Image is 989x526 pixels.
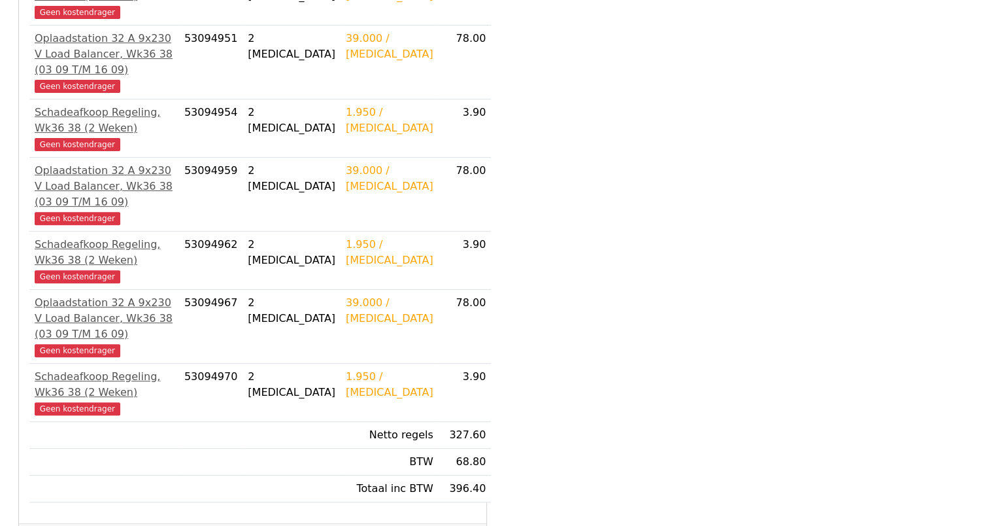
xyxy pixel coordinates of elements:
div: Oplaadstation 32 A 9x230 V Load Balancer, Wk36 38 (03 09 T/M 16 09) [35,31,174,78]
td: 53094959 [179,158,243,232]
a: Oplaadstation 32 A 9x230 V Load Balancer, Wk36 38 (03 09 T/M 16 09)Geen kostendrager [35,31,174,94]
td: BTW [341,449,439,476]
a: Oplaadstation 32 A 9x230 V Load Balancer, Wk36 38 (03 09 T/M 16 09)Geen kostendrager [35,163,174,226]
div: 1.950 / [MEDICAL_DATA] [346,105,433,136]
div: Oplaadstation 32 A 9x230 V Load Balancer, Wk36 38 (03 09 T/M 16 09) [35,295,174,342]
td: 53094954 [179,99,243,158]
div: 2 [MEDICAL_DATA] [248,31,335,62]
div: 1.950 / [MEDICAL_DATA] [346,237,433,268]
td: 3.90 [439,99,492,158]
div: 2 [MEDICAL_DATA] [248,163,335,194]
div: 2 [MEDICAL_DATA] [248,237,335,268]
div: Oplaadstation 32 A 9x230 V Load Balancer, Wk36 38 (03 09 T/M 16 09) [35,163,174,210]
td: 396.40 [439,476,492,502]
div: 39.000 / [MEDICAL_DATA] [346,163,433,194]
td: 53094967 [179,290,243,364]
td: Netto regels [341,422,439,449]
div: 39.000 / [MEDICAL_DATA] [346,295,433,326]
td: 3.90 [439,232,492,290]
a: Schadeafkoop Regeling, Wk36 38 (2 Weken)Geen kostendrager [35,369,174,416]
div: 2 [MEDICAL_DATA] [248,105,335,136]
td: 53094970 [179,364,243,422]
td: 53094962 [179,232,243,290]
td: 68.80 [439,449,492,476]
span: Geen kostendrager [35,138,120,151]
div: Schadeafkoop Regeling, Wk36 38 (2 Weken) [35,369,174,400]
td: 78.00 [439,290,492,364]
span: Geen kostendrager [35,270,120,283]
a: Schadeafkoop Regeling, Wk36 38 (2 Weken)Geen kostendrager [35,237,174,284]
a: Schadeafkoop Regeling, Wk36 38 (2 Weken)Geen kostendrager [35,105,174,152]
td: 53094951 [179,26,243,99]
span: Geen kostendrager [35,6,120,19]
td: Totaal inc BTW [341,476,439,502]
td: 3.90 [439,364,492,422]
div: 1.950 / [MEDICAL_DATA] [346,369,433,400]
td: 78.00 [439,158,492,232]
a: Oplaadstation 32 A 9x230 V Load Balancer, Wk36 38 (03 09 T/M 16 09)Geen kostendrager [35,295,174,358]
span: Geen kostendrager [35,402,120,415]
td: 327.60 [439,422,492,449]
div: 39.000 / [MEDICAL_DATA] [346,31,433,62]
span: Geen kostendrager [35,80,120,93]
div: Schadeafkoop Regeling, Wk36 38 (2 Weken) [35,237,174,268]
div: Schadeafkoop Regeling, Wk36 38 (2 Weken) [35,105,174,136]
div: 2 [MEDICAL_DATA] [248,295,335,326]
span: Geen kostendrager [35,212,120,225]
td: 78.00 [439,26,492,99]
div: 2 [MEDICAL_DATA] [248,369,335,400]
span: Geen kostendrager [35,344,120,357]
